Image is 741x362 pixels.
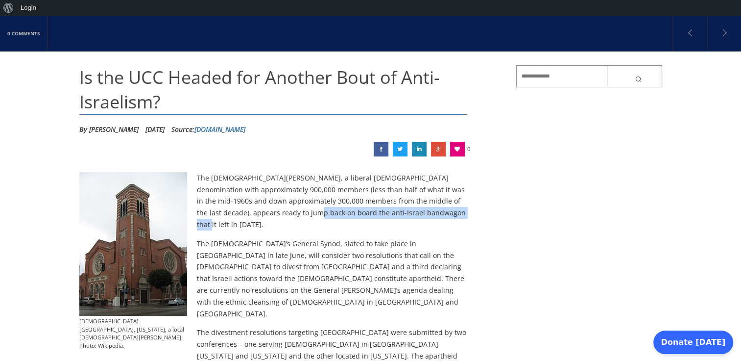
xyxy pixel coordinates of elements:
[412,142,427,156] a: Is the UCC Headed for Another Bout of Anti-Israelism?
[145,122,165,137] li: [DATE]
[79,172,468,231] p: The [DEMOGRAPHIC_DATA][PERSON_NAME], a liberal [DEMOGRAPHIC_DATA] denomination with approximately...
[467,142,470,156] span: 0
[79,65,440,114] span: Is the UCC Headed for Another Bout of Anti-Israelism?
[431,142,446,156] a: Is the UCC Headed for Another Bout of Anti-Israelism?
[194,125,245,134] a: [DOMAIN_NAME]
[79,238,468,320] p: The [DEMOGRAPHIC_DATA]’s General Synod, slated to take place in [GEOGRAPHIC_DATA] in late June, w...
[171,122,245,137] div: Source:
[79,122,139,137] li: By [PERSON_NAME]
[374,142,388,156] a: Is the UCC Headed for Another Bout of Anti-Israelism?
[393,142,407,156] a: Is the UCC Headed for Another Bout of Anti-Israelism?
